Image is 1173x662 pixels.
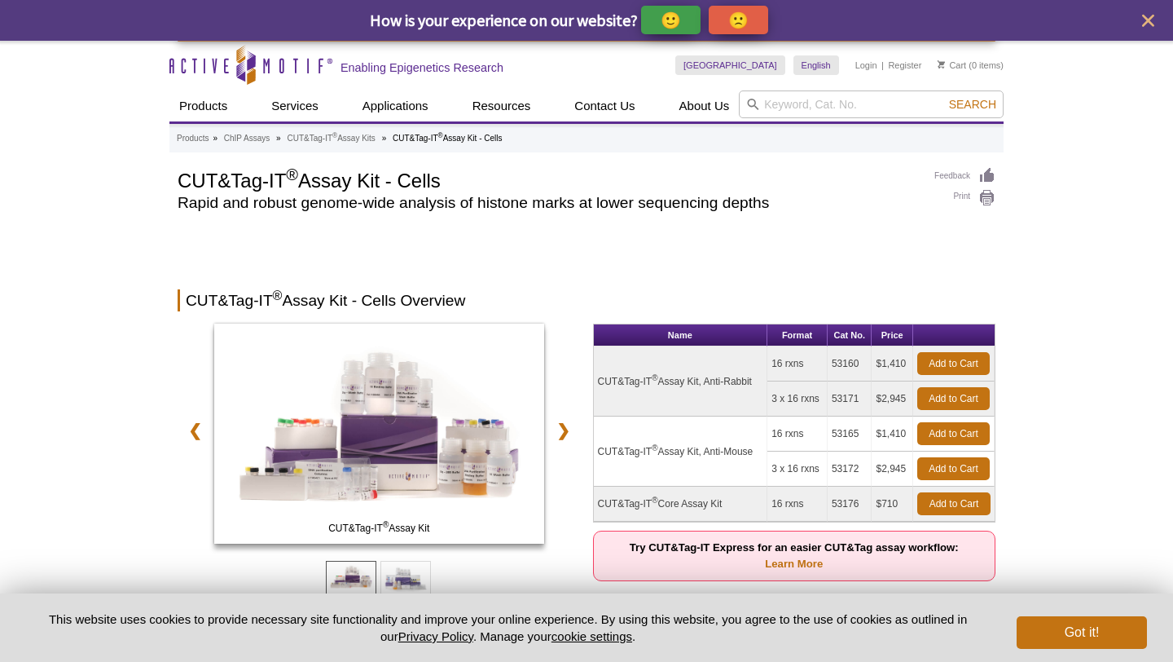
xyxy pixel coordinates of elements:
[872,382,913,417] td: $2,945
[438,131,443,139] sup: ®
[393,134,503,143] li: CUT&Tag-IT Assay Kit - Cells
[276,134,281,143] li: »
[675,55,785,75] a: [GEOGRAPHIC_DATA]
[765,558,823,570] a: Learn More
[353,90,438,121] a: Applications
[630,541,959,570] strong: Try CUT&Tag-IT Express for an easier CUT&Tag assay workflow:
[178,196,918,210] h2: Rapid and robust genome-wide analysis of histone marks at lower sequencing depths
[551,629,632,643] button: cookie settings
[728,10,749,30] p: 🙁
[828,417,872,452] td: 53165
[881,55,884,75] li: |
[767,452,828,487] td: 3 x 16 rxns
[938,60,966,71] a: Cart
[767,417,828,452] td: 16 rxns
[1138,11,1158,31] button: close
[652,496,657,505] sup: ®
[917,352,990,375] a: Add to Cart
[463,90,541,121] a: Resources
[261,90,328,121] a: Services
[383,520,389,529] sup: ®
[767,346,828,382] td: 16 rxns
[872,487,913,522] td: $710
[888,60,921,71] a: Register
[917,422,990,445] a: Add to Cart
[828,382,872,417] td: 53171
[828,487,872,522] td: 53176
[767,324,828,346] th: Format
[214,324,544,549] a: CUT&Tag-IT Assay Kit
[872,324,913,346] th: Price
[767,487,828,522] td: 16 rxns
[652,444,657,452] sup: ®
[594,324,768,346] th: Name
[214,324,544,544] img: CUT&Tag-IT Assay Kit
[224,131,270,146] a: ChIP Assays
[382,134,387,143] li: »
[565,90,644,121] a: Contact Us
[213,134,217,143] li: »
[828,324,872,346] th: Cat No.
[273,289,283,302] sup: ®
[670,90,740,121] a: About Us
[828,452,872,487] td: 53172
[767,382,828,417] td: 3 x 16 rxns
[286,165,298,183] sup: ®
[934,167,995,185] a: Feedback
[370,10,638,30] span: How is your experience on our website?
[287,131,375,146] a: CUT&Tag-IT®Assay Kits
[340,60,503,75] h2: Enabling Epigenetics Research
[872,417,913,452] td: $1,410
[546,412,581,449] a: ❯
[594,417,768,487] td: CUT&Tag-IT Assay Kit, Anti-Mouse
[934,189,995,207] a: Print
[739,90,1004,118] input: Keyword, Cat. No.
[169,90,237,121] a: Products
[872,452,913,487] td: $2,945
[652,373,657,382] sup: ®
[949,98,996,111] span: Search
[594,487,768,522] td: CUT&Tag-IT Core Assay Kit
[217,520,540,536] span: CUT&Tag-IT Assay Kit
[1118,607,1157,646] iframe: Intercom live chat
[1017,616,1147,649] button: Got it!
[944,97,1001,112] button: Search
[178,289,995,311] h2: CUT&Tag-IT Assay Kit - Cells Overview
[917,457,990,480] a: Add to Cart
[594,346,768,417] td: CUT&Tag-IT Assay Kit, Anti-Rabbit
[177,131,209,146] a: Products
[855,60,877,71] a: Login
[828,346,872,382] td: 53160
[872,346,913,382] td: $1,410
[938,60,945,68] img: Your Cart
[917,387,990,410] a: Add to Cart
[661,10,681,30] p: 🙂
[793,55,839,75] a: English
[26,611,990,645] p: This website uses cookies to provide necessary site functionality and improve your online experie...
[917,492,991,515] a: Add to Cart
[938,55,1004,75] li: (0 items)
[398,629,473,643] a: Privacy Policy
[332,131,337,139] sup: ®
[178,167,918,192] h1: CUT&Tag-IT Assay Kit - Cells
[178,412,213,449] a: ❮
